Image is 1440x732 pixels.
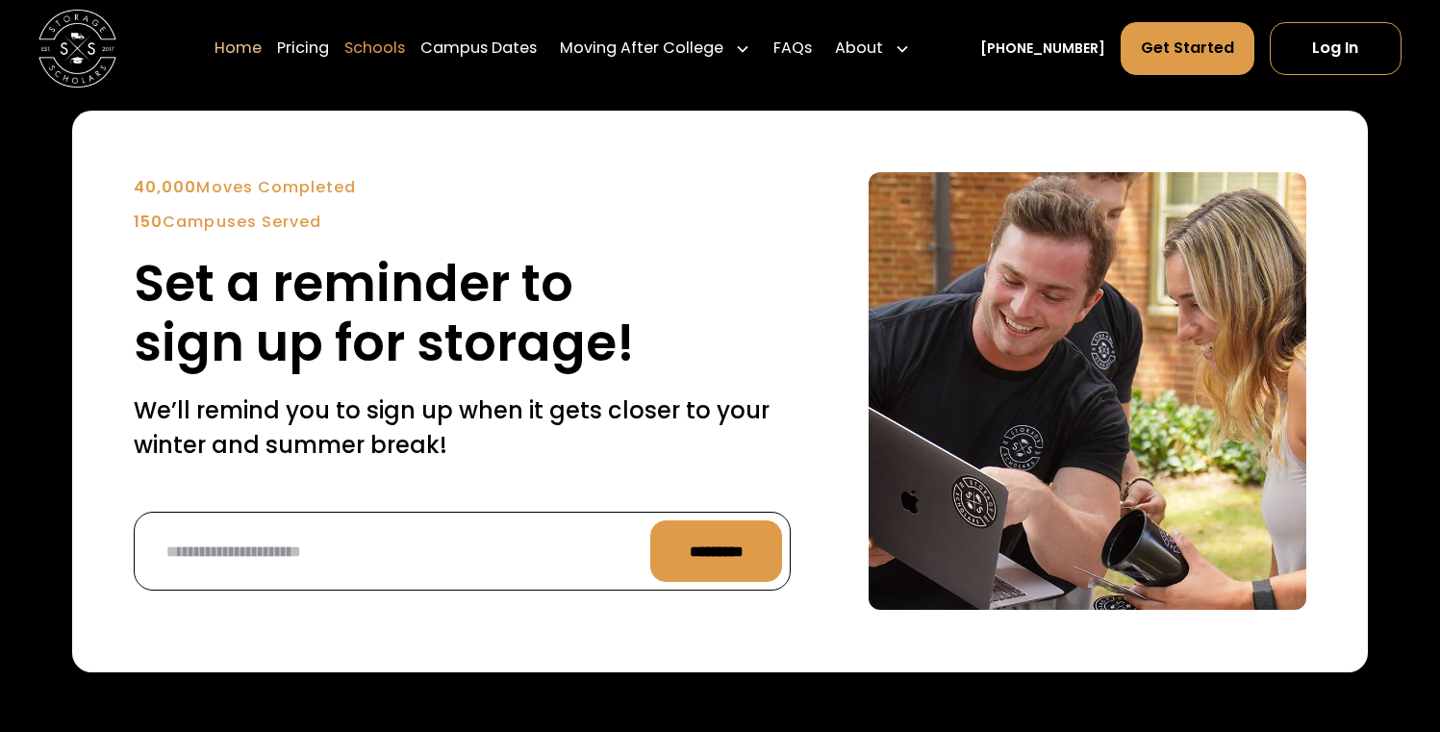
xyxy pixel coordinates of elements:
[420,21,537,75] a: Campus Dates
[344,21,405,75] a: Schools
[1270,22,1402,74] a: Log In
[38,10,115,87] img: Storage Scholars main logo
[134,176,196,198] strong: 40,000
[134,512,791,591] form: Reminder Form
[38,10,115,87] a: home
[980,38,1105,59] a: [PHONE_NUMBER]
[552,21,758,75] div: Moving After College
[277,21,329,75] a: Pricing
[134,211,163,233] strong: 150
[1121,22,1254,74] a: Get Started
[215,21,262,75] a: Home
[134,393,791,463] p: We’ll remind you to sign up when it gets closer to your winter and summer break!
[134,211,791,234] div: Campuses Served
[869,172,1306,610] img: Sign up for a text reminder.
[134,254,791,374] h2: Set a reminder to sign up for storage!
[134,176,791,199] div: Moves Completed
[560,37,723,60] div: Moving After College
[835,37,883,60] div: About
[773,21,812,75] a: FAQs
[827,21,918,75] div: About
